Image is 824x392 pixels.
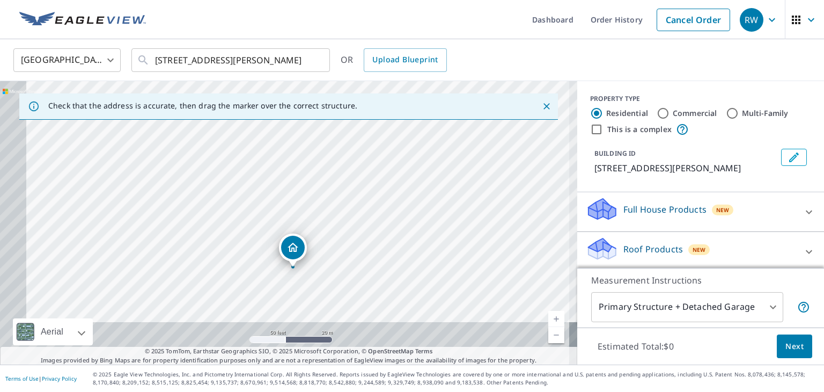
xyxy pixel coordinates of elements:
[19,12,146,28] img: EV Logo
[586,236,815,267] div: Roof ProductsNew
[693,245,706,254] span: New
[607,124,672,135] label: This is a complex
[781,149,807,166] button: Edit building 1
[145,347,433,356] span: © 2025 TomTom, Earthstar Geographics SIO, © 2025 Microsoft Corporation, ©
[368,347,413,355] a: OpenStreetMap
[5,375,77,382] p: |
[279,234,307,267] div: Dropped pin, building 1, Residential property, 8113 Sterling Spring Dr Loveland, OH 45140
[606,108,648,119] label: Residential
[740,8,763,32] div: RW
[364,48,446,72] a: Upload Blueprint
[586,197,815,227] div: Full House ProductsNew
[594,149,636,158] p: BUILDING ID
[797,301,810,314] span: Your report will include the primary structure and a detached garage if one exists.
[415,347,433,355] a: Terms
[623,243,683,256] p: Roof Products
[742,108,789,119] label: Multi-Family
[13,45,121,75] div: [GEOGRAPHIC_DATA]
[93,371,819,387] p: © 2025 Eagle View Technologies, Inc. and Pictometry International Corp. All Rights Reserved. Repo...
[42,375,77,382] a: Privacy Policy
[591,292,783,322] div: Primary Structure + Detached Garage
[13,318,93,345] div: Aerial
[594,162,777,175] p: [STREET_ADDRESS][PERSON_NAME]
[589,335,682,358] p: Estimated Total: $0
[372,53,438,67] span: Upload Blueprint
[548,327,564,343] a: Current Level 19, Zoom Out
[590,94,811,104] div: PROPERTY TYPE
[623,203,707,216] p: Full House Products
[341,48,447,72] div: OR
[673,108,717,119] label: Commercial
[657,9,730,31] a: Cancel Order
[785,340,804,353] span: Next
[548,311,564,327] a: Current Level 19, Zoom In
[155,45,308,75] input: Search by address or latitude-longitude
[5,375,39,382] a: Terms of Use
[540,99,554,113] button: Close
[716,206,730,214] span: New
[777,335,812,359] button: Next
[591,274,810,287] p: Measurement Instructions
[38,318,67,345] div: Aerial
[48,101,357,111] p: Check that the address is accurate, then drag the marker over the correct structure.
